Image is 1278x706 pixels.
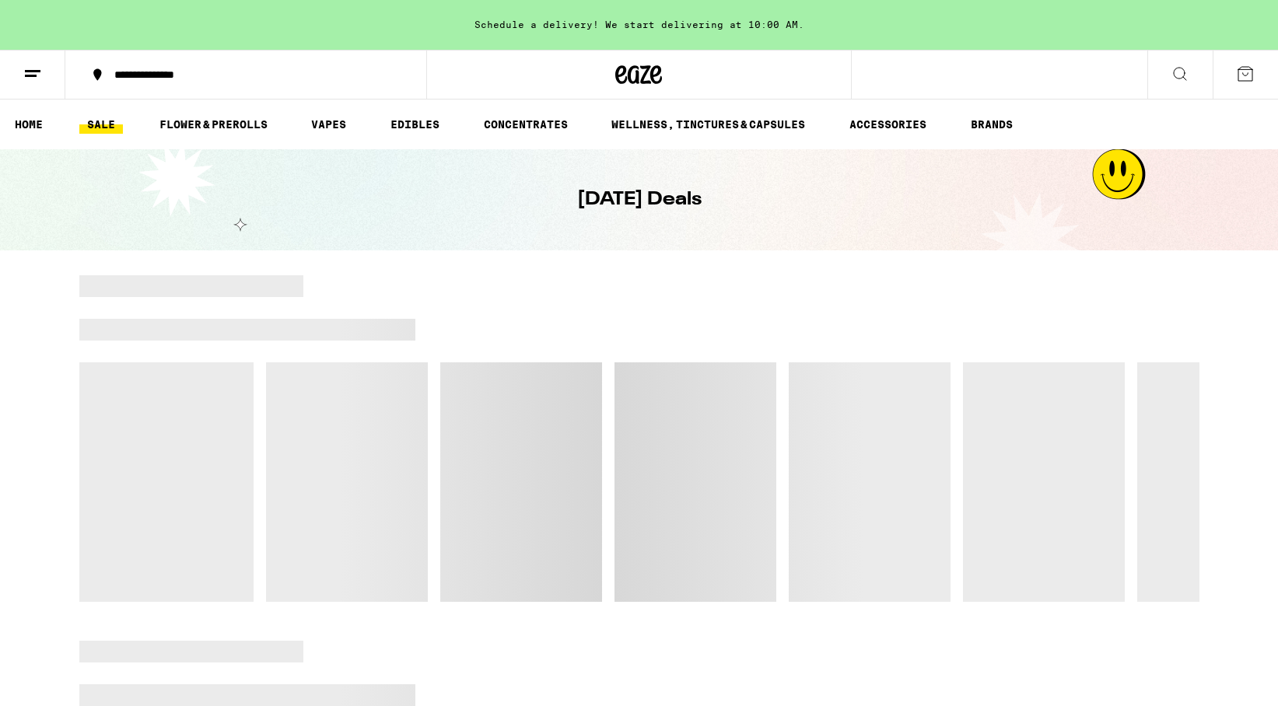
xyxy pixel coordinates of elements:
h1: [DATE] Deals [577,187,702,213]
a: VAPES [303,115,354,134]
a: BRANDS [963,115,1021,134]
a: SALE [79,115,123,134]
a: CONCENTRATES [476,115,576,134]
a: FLOWER & PREROLLS [152,115,275,134]
a: EDIBLES [383,115,447,134]
a: HOME [7,115,51,134]
a: ACCESSORIES [842,115,934,134]
a: WELLNESS, TINCTURES & CAPSULES [604,115,813,134]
